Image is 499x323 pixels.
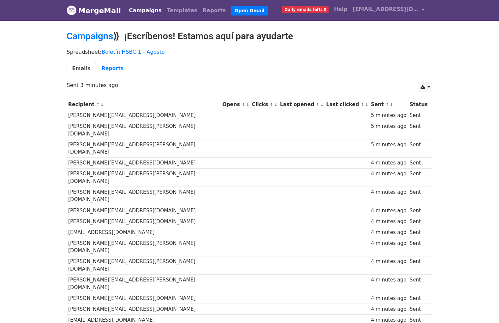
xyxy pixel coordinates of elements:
a: ↑ [361,102,364,107]
td: Sent [408,205,429,216]
a: ↓ [365,102,368,107]
td: Sent [408,304,429,314]
td: [PERSON_NAME][EMAIL_ADDRESS][PERSON_NAME][DOMAIN_NAME] [67,256,221,275]
td: Sent [408,121,429,139]
a: MergeMail [67,4,121,17]
div: 5 minutes ago [371,141,406,149]
td: [PERSON_NAME][EMAIL_ADDRESS][PERSON_NAME][DOMAIN_NAME] [67,139,221,158]
td: Sent [408,139,429,158]
td: Sent [408,227,429,238]
div: 4 minutes ago [371,207,406,215]
span: [EMAIL_ADDRESS][DOMAIN_NAME] [353,5,419,13]
a: ↑ [270,102,274,107]
p: Sent 3 minutes ago [67,82,432,89]
div: 4 minutes ago [371,159,406,167]
a: ↓ [246,102,249,107]
a: ↓ [320,102,324,107]
td: Sent [408,168,429,187]
td: [PERSON_NAME][EMAIL_ADDRESS][PERSON_NAME][DOMAIN_NAME] [67,168,221,187]
a: ↓ [274,102,278,107]
td: Sent [408,256,429,275]
span: Daily emails left: 0 [282,6,329,13]
a: Reports [96,62,129,75]
td: [PERSON_NAME][EMAIL_ADDRESS][PERSON_NAME][DOMAIN_NAME] [67,187,221,205]
td: Sent [408,275,429,293]
div: 4 minutes ago [371,306,406,313]
div: 4 minutes ago [371,170,406,178]
td: [PERSON_NAME][EMAIL_ADDRESS][DOMAIN_NAME] [67,216,221,227]
td: [PERSON_NAME][EMAIL_ADDRESS][DOMAIN_NAME] [67,293,221,304]
th: Sent [369,99,408,110]
th: Clicks [250,99,278,110]
a: Emails [67,62,96,75]
a: Campaigns [67,31,113,42]
td: Sent [408,158,429,168]
div: 4 minutes ago [371,218,406,225]
a: Help [331,3,350,16]
td: [PERSON_NAME][EMAIL_ADDRESS][PERSON_NAME][DOMAIN_NAME] [67,121,221,139]
div: 5 minutes ago [371,112,406,119]
td: [PERSON_NAME][EMAIL_ADDRESS][DOMAIN_NAME] [67,205,221,216]
div: 4 minutes ago [371,189,406,196]
a: ↑ [96,102,100,107]
td: [PERSON_NAME][EMAIL_ADDRESS][PERSON_NAME][DOMAIN_NAME] [67,238,221,256]
a: Templates [164,4,200,17]
td: [PERSON_NAME][EMAIL_ADDRESS][DOMAIN_NAME] [67,158,221,168]
td: Sent [408,187,429,205]
td: [PERSON_NAME][EMAIL_ADDRESS][DOMAIN_NAME] [67,110,221,121]
p: Spreadsheet: [67,48,432,55]
a: ↑ [242,102,245,107]
a: Reports [200,4,229,17]
td: Sent [408,216,429,227]
a: Campaigns [126,4,164,17]
div: 4 minutes ago [371,240,406,247]
div: 4 minutes ago [371,276,406,284]
img: MergeMail logo [67,5,76,15]
a: Open Gmail [231,6,268,15]
h2: ⟫ ¡Escríbenos! Estamos aquí para ayudarte [67,31,432,42]
a: ↑ [386,102,389,107]
th: Recipient [67,99,221,110]
a: ↑ [316,102,320,107]
td: [PERSON_NAME][EMAIL_ADDRESS][DOMAIN_NAME] [67,304,221,314]
td: [PERSON_NAME][EMAIL_ADDRESS][PERSON_NAME][DOMAIN_NAME] [67,275,221,293]
div: 4 minutes ago [371,295,406,302]
td: [EMAIL_ADDRESS][DOMAIN_NAME] [67,227,221,238]
td: Sent [408,293,429,304]
div: 5 minutes ago [371,123,406,130]
th: Opens [221,99,250,110]
div: 4 minutes ago [371,229,406,236]
a: Boletín HSBC 1 - Agosto [102,49,165,55]
th: Last opened [279,99,325,110]
a: ↓ [390,102,393,107]
div: 4 minutes ago [371,258,406,265]
td: Sent [408,238,429,256]
th: Status [408,99,429,110]
a: [EMAIL_ADDRESS][DOMAIN_NAME] [350,3,427,18]
th: Last clicked [325,99,369,110]
td: Sent [408,110,429,121]
a: Daily emails left: 0 [279,3,331,16]
a: ↓ [100,102,104,107]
